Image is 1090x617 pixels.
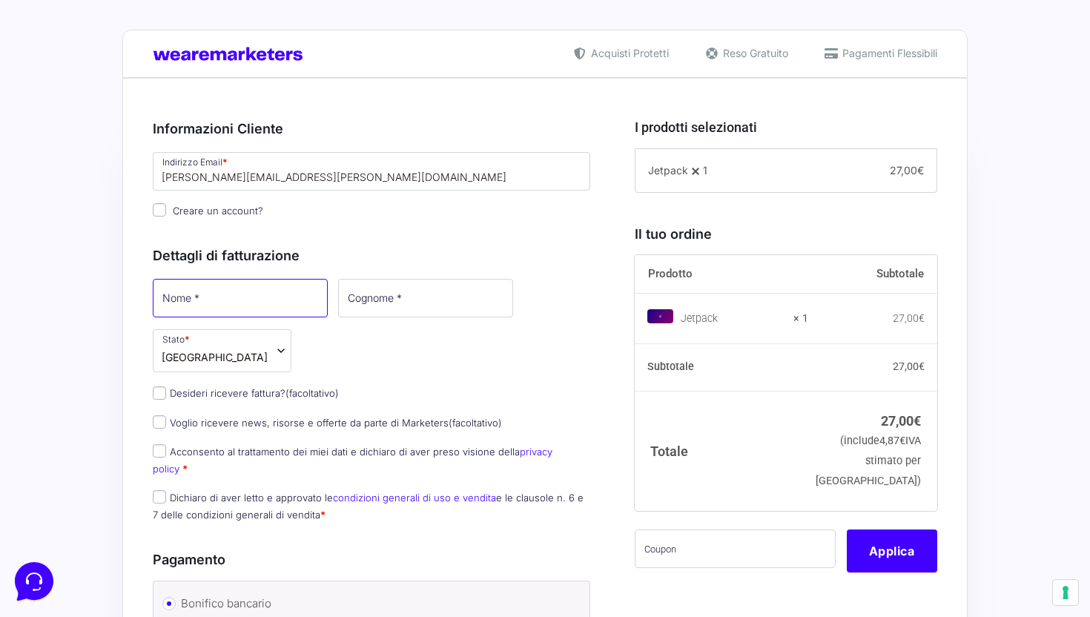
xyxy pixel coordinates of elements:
a: Apri Centro Assistenza [158,184,273,196]
span: (facoltativo) [449,417,502,429]
input: Cerca un articolo... [33,216,242,231]
span: € [899,435,905,447]
div: Jetpack [681,311,785,326]
th: Prodotto [635,255,809,294]
iframe: Customerly Messenger Launcher [12,559,56,604]
img: dark [24,83,53,113]
span: 4,87 [879,435,905,447]
input: Dichiaro di aver letto e approvato lecondizioni generali di uso e venditae le clausole n. 6 e 7 d... [153,490,166,504]
small: (include IVA stimato per [GEOGRAPHIC_DATA]) [816,435,921,487]
span: 27,00 [890,164,924,176]
button: Aiuto [194,476,285,510]
th: Totale [635,391,809,510]
p: Messaggi [128,497,168,510]
span: Italia [162,349,268,365]
label: Desideri ricevere fattura? [153,387,339,399]
a: condizioni generali di uso e vendita [333,492,496,504]
span: Acquisti Protetti [587,45,669,61]
span: Trova una risposta [24,184,116,196]
img: dark [71,83,101,113]
span: Inizia una conversazione [96,133,219,145]
button: Le tue preferenze relative al consenso per le tecnologie di tracciamento [1053,580,1078,605]
button: Applica [847,529,937,573]
span: Jetpack [648,164,688,176]
span: € [919,360,925,372]
bdi: 27,00 [893,360,925,372]
span: Creare un account? [173,205,263,217]
input: Voglio ricevere news, risorse e offerte da parte di Marketers(facoltativo) [153,415,166,429]
strong: × 1 [793,311,808,326]
p: Home [44,497,70,510]
h2: Ciao da Marketers 👋 [12,12,249,36]
th: Subtotale [635,344,809,392]
input: Coupon [635,529,836,568]
input: Cognome * [338,279,513,317]
span: Reso Gratuito [719,45,788,61]
span: Le tue conversazioni [24,59,126,71]
input: Indirizzo Email * [153,152,590,191]
button: Messaggi [103,476,194,510]
span: € [917,164,924,176]
label: Voglio ricevere news, risorse e offerte da parte di Marketers [153,417,502,429]
label: Acconsento al trattamento dei miei dati e dichiaro di aver preso visione della [153,446,552,475]
input: Desideri ricevere fattura?(facoltativo) [153,386,166,400]
th: Subtotale [808,255,937,294]
input: Nome * [153,279,328,317]
img: dark [47,83,77,113]
h3: Pagamento [153,550,590,570]
h3: Informazioni Cliente [153,119,590,139]
h3: I prodotti selezionati [635,117,937,137]
input: Creare un account? [153,203,166,217]
span: Pagamenti Flessibili [839,45,937,61]
h3: Il tuo ordine [635,224,937,244]
button: Inizia una conversazione [24,125,273,154]
span: 1 [703,164,707,176]
p: Aiuto [228,497,250,510]
label: Dichiaro di aver letto e approvato le e le clausole n. 6 e 7 delle condizioni generali di vendita [153,492,584,521]
bdi: 27,00 [881,413,921,429]
span: (facoltativo) [285,387,339,399]
input: Acconsento al trattamento dei miei dati e dichiaro di aver preso visione dellaprivacy policy [153,444,166,458]
label: Bonifico bancario [181,593,557,615]
button: Home [12,476,103,510]
span: € [914,413,921,429]
span: € [919,312,925,324]
span: Stato [153,329,291,372]
bdi: 27,00 [893,312,925,324]
h3: Dettagli di fatturazione [153,245,590,265]
img: Jetpack [647,309,673,323]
